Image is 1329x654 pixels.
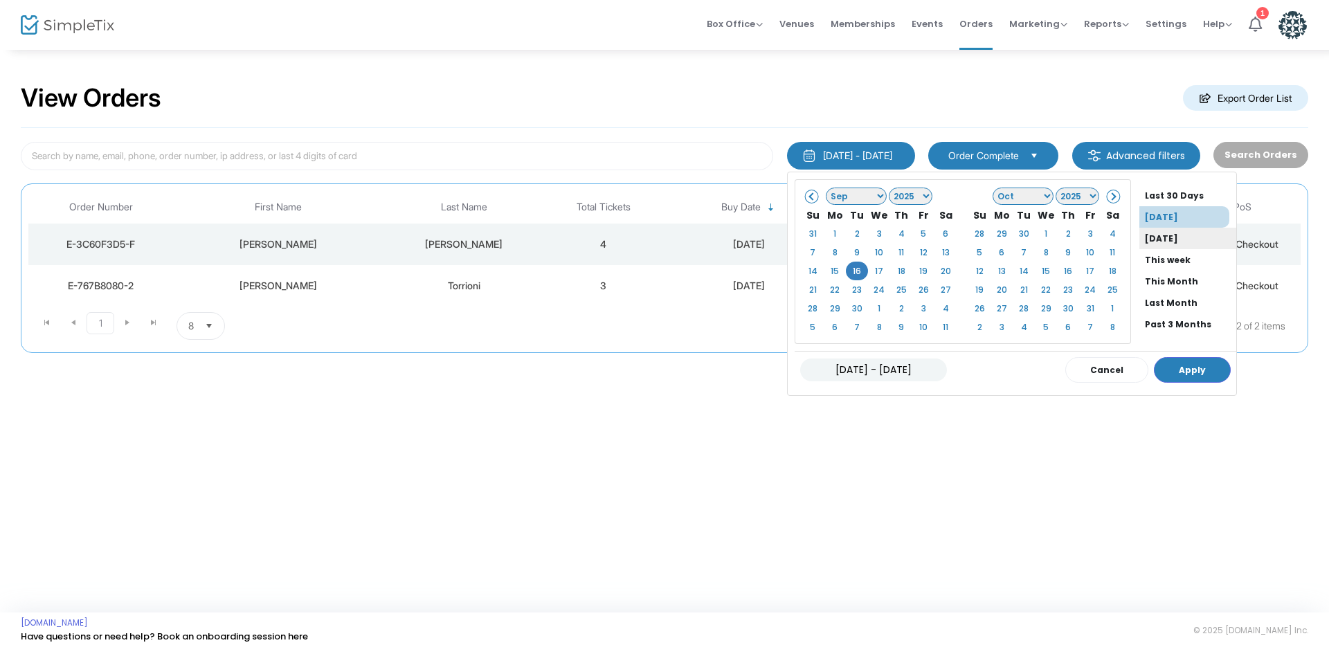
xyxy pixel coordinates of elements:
[868,299,890,318] td: 1
[1035,206,1057,224] th: We
[1139,185,1236,206] li: Last 30 Days
[890,224,912,243] td: 4
[665,237,833,251] div: 9/16/2025
[968,318,991,336] td: 2
[199,313,219,339] button: Select
[824,318,846,336] td: 6
[991,206,1013,224] th: Mo
[868,224,890,243] td: 3
[1139,271,1236,292] li: This Month
[868,280,890,299] td: 24
[1013,206,1035,224] th: Tu
[1057,262,1079,280] td: 16
[1035,262,1057,280] td: 15
[21,142,773,170] input: Search by name, email, phone, order number, ip address, or last 4 digits of card
[545,191,662,224] th: Total Tickets
[846,280,868,299] td: 23
[1013,243,1035,262] td: 7
[912,280,934,299] td: 26
[968,299,991,318] td: 26
[1101,243,1123,262] td: 11
[32,237,170,251] div: E-3C60F3D5-F
[1079,318,1101,336] td: 7
[802,280,824,299] td: 21
[28,191,1301,307] div: Data table
[824,280,846,299] td: 22
[802,149,816,163] img: monthly
[188,319,194,333] span: 8
[1079,206,1101,224] th: Fr
[912,243,934,262] td: 12
[912,318,934,336] td: 10
[991,262,1013,280] td: 13
[177,237,379,251] div: Raymond
[824,206,846,224] th: Mo
[934,318,957,336] td: 11
[545,265,662,307] td: 3
[1256,7,1269,19] div: 1
[1139,249,1236,271] li: This week
[934,243,957,262] td: 13
[1057,243,1079,262] td: 9
[21,630,308,643] a: Have questions or need help? Book an onboarding session here
[1065,357,1148,383] button: Cancel
[1101,262,1123,280] td: 18
[800,358,947,381] input: MM/DD/YYYY - MM/DD/YYYY
[1024,148,1044,163] button: Select
[868,262,890,280] td: 17
[934,206,957,224] th: Sa
[846,206,868,224] th: Tu
[1101,280,1123,299] td: 25
[1079,243,1101,262] td: 10
[991,299,1013,318] td: 27
[255,201,302,213] span: First Name
[1079,224,1101,243] td: 3
[1035,224,1057,243] td: 1
[1101,299,1123,318] td: 1
[1013,262,1035,280] td: 14
[912,299,934,318] td: 3
[1183,85,1308,111] m-button: Export Order List
[912,262,934,280] td: 19
[1013,299,1035,318] td: 28
[824,299,846,318] td: 29
[968,280,991,299] td: 19
[32,279,170,293] div: E-767B8080-2
[1101,206,1123,224] th: Sa
[69,201,133,213] span: Order Number
[1203,17,1232,30] span: Help
[363,312,1285,340] kendo-pager-info: 1 - 2 of 2 items
[968,243,991,262] td: 5
[441,201,487,213] span: Last Name
[912,206,934,224] th: Fr
[1139,335,1236,356] li: Past 12 Months
[1087,149,1101,163] img: filter
[1013,318,1035,336] td: 4
[890,318,912,336] td: 9
[766,202,777,213] span: Sortable
[1009,17,1067,30] span: Marketing
[912,6,943,42] span: Events
[1139,228,1236,249] li: [DATE]
[1206,280,1278,291] span: Public Checkout
[802,206,824,224] th: Su
[1057,280,1079,299] td: 23
[1139,292,1236,314] li: Last Month
[1035,318,1057,336] td: 5
[1079,262,1101,280] td: 17
[846,262,868,280] td: 16
[1154,357,1231,383] button: Apply
[1101,224,1123,243] td: 4
[934,262,957,280] td: 20
[912,224,934,243] td: 5
[890,206,912,224] th: Th
[1101,318,1123,336] td: 8
[87,312,114,334] span: Page 1
[1139,314,1236,335] li: Past 3 Months
[177,279,379,293] div: Joseph
[787,142,915,170] button: [DATE] - [DATE]
[802,262,824,280] td: 14
[21,617,88,628] a: [DOMAIN_NAME]
[21,83,161,113] h2: View Orders
[1072,142,1200,170] m-button: Advanced filters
